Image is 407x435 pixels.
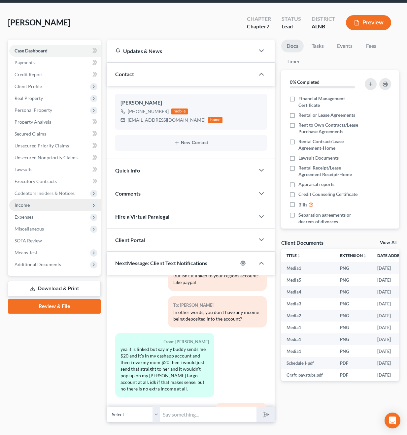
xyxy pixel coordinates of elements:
[15,250,37,255] span: Means Test
[312,23,335,30] div: ALNB
[298,95,364,109] span: Financial Management Certificate
[335,298,372,310] td: PNG
[15,178,57,184] span: Executory Contracts
[115,167,140,173] span: Quick Info
[281,322,335,333] td: Media1
[15,143,69,148] span: Unsecured Priority Claims
[335,322,372,333] td: PNG
[266,23,269,29] span: 7
[298,212,364,225] span: Separation agreements or decrees of divorces
[15,262,61,267] span: Additional Documents
[9,116,101,128] a: Property Analysis
[377,253,407,258] a: Date Added expand_more
[281,298,335,310] td: Media3
[281,274,335,286] td: Media5
[115,260,207,266] span: NextMessage: Client Text Notifications
[8,299,101,314] a: Review & File
[171,109,188,114] div: mobile
[173,309,261,322] div: In other words, you don't have any income being deposited into the account?
[9,235,101,247] a: SOFA Review
[281,345,335,357] td: Media1
[281,333,335,345] td: Media1
[281,357,335,369] td: Schedule I-pdf
[15,119,51,125] span: Property Analysis
[335,333,372,345] td: PNG
[281,369,335,381] td: Craft_paystubs.pdf
[281,55,305,68] a: Timer
[360,40,382,52] a: Fees
[335,357,372,369] td: PDF
[335,286,372,298] td: PNG
[380,240,396,245] a: View All
[15,214,33,220] span: Expenses
[173,272,261,286] div: But isn't it linked to your regions account? Like paypal
[9,164,101,175] a: Lawsuits
[332,40,358,52] a: Events
[15,60,35,65] span: Payments
[120,338,209,346] div: From: [PERSON_NAME]
[335,262,372,274] td: PNG
[298,165,364,178] span: Rental Receipt/Lease Agreement Receipt-Home
[247,15,271,23] div: Chapter
[312,15,335,23] div: District
[281,40,304,52] a: Docs
[15,155,78,160] span: Unsecured Nonpriority Claims
[281,239,323,246] div: Client Documents
[297,254,301,258] i: unfold_more
[15,83,42,89] span: Client Profile
[298,112,355,118] span: Rental or Lease Agreements
[282,15,301,23] div: Status
[298,228,322,235] span: Pay advices
[281,310,335,322] td: Media2
[8,17,70,27] span: [PERSON_NAME]
[115,237,145,243] span: Client Portal
[385,413,400,428] div: Open Intercom Messenger
[290,79,320,85] strong: 0% Completed
[298,155,339,161] span: Lawsuit Documents
[15,190,75,196] span: Codebtors Insiders & Notices
[208,117,222,123] div: home
[9,57,101,69] a: Payments
[9,152,101,164] a: Unsecured Nonpriority Claims
[281,286,335,298] td: Media4
[115,71,134,77] span: Contact
[15,72,43,77] span: Credit Report
[120,99,261,107] div: [PERSON_NAME]
[306,40,329,52] a: Tasks
[160,406,256,422] input: Say something...
[15,48,48,53] span: Case Dashboard
[115,213,169,220] span: Hire a Virtual Paralegal
[363,254,367,258] i: unfold_more
[9,45,101,57] a: Case Dashboard
[173,301,261,309] div: To: [PERSON_NAME]
[15,238,42,243] span: SOFA Review
[15,95,43,101] span: Real Property
[15,202,30,208] span: Income
[9,69,101,80] a: Credit Report
[335,274,372,286] td: PNG
[282,23,301,30] div: Lead
[298,191,357,198] span: Credit Counseling Certificate
[15,107,52,113] span: Personal Property
[247,23,271,30] div: Chapter
[15,131,46,137] span: Secured Claims
[128,117,205,123] div: [EMAIL_ADDRESS][DOMAIN_NAME]
[287,253,301,258] a: Titleunfold_more
[298,202,307,208] span: Bills
[346,15,391,30] button: Preview
[15,226,44,232] span: Miscellaneous
[120,140,261,145] button: New Contact
[115,47,247,54] div: Updates & News
[335,369,372,381] td: PDF
[120,346,209,392] div: yea it is linked but say my buddy sends me $20 and it's in my cashapp account and then i owe my m...
[15,167,32,172] span: Lawsuits
[115,190,141,197] span: Comments
[335,345,372,357] td: PNG
[340,253,367,258] a: Extensionunfold_more
[9,140,101,152] a: Unsecured Priority Claims
[335,310,372,322] td: PNG
[298,181,334,188] span: Appraisal reports
[9,175,101,187] a: Executory Contracts
[8,281,101,296] a: Download & Print
[298,138,364,151] span: Rental Contract/Lease Agreement-Home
